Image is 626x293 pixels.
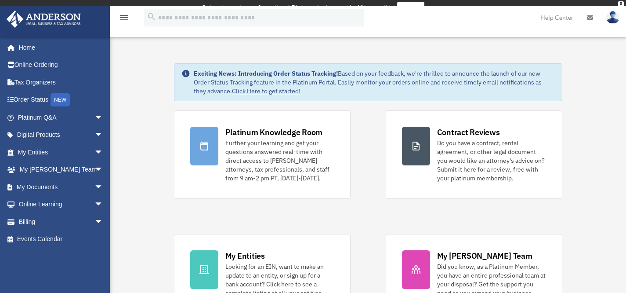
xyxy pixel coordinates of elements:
[225,127,323,138] div: Platinum Knowledge Room
[437,139,546,183] div: Do you have a contract, rental agreement, or other legal document you would like an attorney's ad...
[94,126,112,144] span: arrow_drop_down
[225,250,265,261] div: My Entities
[6,126,116,144] a: Digital Productsarrow_drop_down
[174,110,351,199] a: Platinum Knowledge Room Further your learning and get your questions answered real-time with dire...
[94,109,112,127] span: arrow_drop_down
[6,109,116,126] a: Platinum Q&Aarrow_drop_down
[397,2,424,13] a: survey
[232,87,300,95] a: Click Here to get started!
[6,231,116,248] a: Events Calendar
[6,213,116,231] a: Billingarrow_drop_down
[6,196,116,213] a: Online Learningarrow_drop_down
[202,2,394,13] div: Get a chance to win 6 months of Platinum for free just by filling out this
[225,139,334,183] div: Further your learning and get your questions answered real-time with direct access to [PERSON_NAM...
[94,213,112,231] span: arrow_drop_down
[6,56,116,74] a: Online Ordering
[6,178,116,196] a: My Documentsarrow_drop_down
[194,70,338,77] strong: Exciting News: Introducing Order Status Tracking!
[4,11,83,28] img: Anderson Advisors Platinum Portal
[119,15,129,23] a: menu
[6,91,116,109] a: Order StatusNEW
[6,161,116,179] a: My [PERSON_NAME] Teamarrow_drop_down
[119,12,129,23] i: menu
[94,196,112,214] span: arrow_drop_down
[94,178,112,196] span: arrow_drop_down
[618,1,624,7] div: close
[6,39,112,56] a: Home
[437,250,532,261] div: My [PERSON_NAME] Team
[437,127,500,138] div: Contract Reviews
[147,12,156,22] i: search
[386,110,562,199] a: Contract Reviews Do you have a contract, rental agreement, or other legal document you would like...
[194,69,555,95] div: Based on your feedback, we're thrilled to announce the launch of our new Order Status Tracking fe...
[6,73,116,91] a: Tax Organizers
[94,161,112,179] span: arrow_drop_down
[606,11,619,24] img: User Pic
[51,93,70,106] div: NEW
[94,143,112,161] span: arrow_drop_down
[6,143,116,161] a: My Entitiesarrow_drop_down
